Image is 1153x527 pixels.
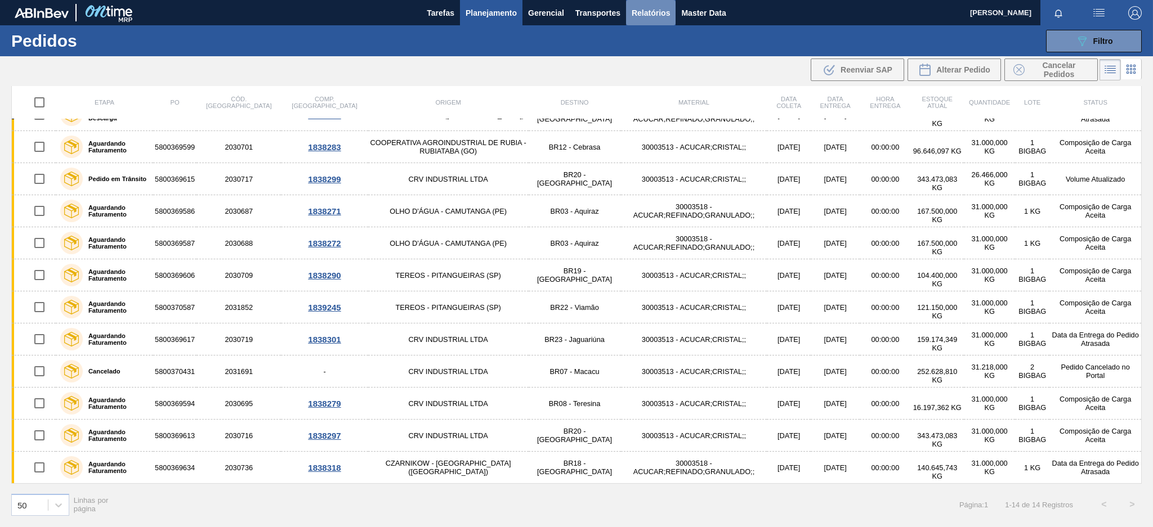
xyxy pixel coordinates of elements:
td: 00:00:00 [860,163,910,195]
td: 2 BIGBAG [1015,355,1049,388]
button: Cancelar Pedidos [1004,58,1098,81]
td: [DATE] [811,195,860,227]
td: [DATE] [811,355,860,388]
td: 00:00:00 [860,420,910,452]
td: [DATE] [767,420,810,452]
button: < [1090,490,1118,519]
span: 104.400,000 KG [917,271,957,288]
td: 31.218,000 KG [964,355,1015,388]
span: 1 - 14 de 14 Registros [1005,501,1073,509]
div: Visão em Lista [1100,59,1121,80]
span: Gerencial [528,6,564,20]
td: [DATE] [811,452,860,484]
td: 31.000,000 KG [964,323,1015,355]
td: 30003513 - ACUCAR;CRISTAL;; [621,259,767,291]
td: Composição de Carga Aceita [1049,131,1141,163]
span: 252.628,810 KG [917,367,957,384]
span: 167.500,000 KG [917,207,957,224]
span: Hora Entrega [870,96,900,109]
span: PO [171,99,180,106]
td: 2031691 [196,355,281,388]
span: Master Data [681,6,726,20]
img: Logout [1128,6,1142,20]
td: BR12 - Cebrasa [529,131,621,163]
label: Aguardando Faturamento [83,140,149,154]
td: 2030701 [196,131,281,163]
td: [DATE] [767,388,810,420]
div: Reenviar SAP [811,58,904,81]
label: Aguardando Faturamento [83,397,149,410]
td: 5800369634 [153,452,196,484]
td: 31.000,000 KG [964,259,1015,291]
td: 2030719 [196,323,281,355]
td: [DATE] [811,227,860,259]
td: 5800370587 [153,291,196,323]
span: Status [1083,99,1107,106]
div: 1838290 [283,271,366,280]
td: 00:00:00 [860,195,910,227]
td: [DATE] [811,259,860,291]
td: 30003513 - ACUCAR;CRISTAL;; [621,420,767,452]
td: Data da Entrega do Pedido Atrasada [1049,452,1141,484]
td: 2030695 [196,388,281,420]
td: 31.000,000 KG [964,388,1015,420]
td: 1 BIGBAG [1015,420,1049,452]
div: Alterar Pedido [908,58,1001,81]
td: 2030717 [196,163,281,195]
td: BR03 - Aquiraz [529,195,621,227]
td: 30003513 - ACUCAR;CRISTAL;; [621,291,767,323]
button: > [1118,490,1146,519]
td: 31.000,000 KG [964,452,1015,484]
td: 00:00:00 [860,227,910,259]
span: Alterar Pedido [936,65,990,74]
label: Cancelado [83,368,120,375]
td: Composição de Carga Aceita [1049,195,1141,227]
td: - [281,355,368,388]
td: [DATE] [767,452,810,484]
a: Aguardando Faturamento58003695992030701COOPERATIVA AGROINDUSTRIAL DE RUBIA - RUBIATABA (GO)BR12 -... [12,131,1142,163]
td: 5800369594 [153,388,196,420]
td: 2030688 [196,227,281,259]
td: Composição de Carga Aceita [1049,420,1141,452]
div: Visão em Cards [1121,59,1142,80]
div: 50 [17,500,27,510]
td: 5800369599 [153,131,196,163]
td: BR07 - Macacu [529,355,621,388]
td: [DATE] [767,195,810,227]
td: CRV INDUSTRIAL LTDA [368,388,529,420]
td: COOPERATIVA AGROINDUSTRIAL DE RUBIA - RUBIATABA (GO) [368,131,529,163]
div: 1838279 [283,399,366,408]
td: 30003513 - ACUCAR;CRISTAL;; [621,323,767,355]
div: 1838271 [283,206,366,216]
span: 16.197,362 KG [913,403,962,412]
td: CRV INDUSTRIAL LTDA [368,355,529,388]
a: Cancelado58003704312031691-CRV INDUSTRIAL LTDABR07 - Macacu30003513 - ACUCAR;CRISTAL;;[DATE][DATE... [12,355,1142,388]
span: Transportes [575,6,620,20]
td: [DATE] [811,163,860,195]
td: 26.466,000 KG [964,163,1015,195]
span: 96.646,097 KG [913,147,962,155]
h1: Pedidos [11,34,181,47]
td: 1 KG [1015,195,1049,227]
td: 31.000,000 KG [964,195,1015,227]
td: TEREOS - PITANGUEIRAS (SP) [368,259,529,291]
a: Aguardando Faturamento58003696062030709TEREOS - PITANGUEIRAS (SP)BR19 - [GEOGRAPHIC_DATA]30003513... [12,259,1142,291]
td: 31.000,000 KG [964,131,1015,163]
label: Aguardando Faturamento [83,332,149,346]
a: Aguardando Faturamento58003695872030688OLHO D'ÁGUA - CAMUTANGA (PE)BR03 - Aquiraz30003518 - ACUCA... [12,227,1142,259]
td: 00:00:00 [860,452,910,484]
div: Cancelar Pedidos em Massa [1004,58,1098,81]
td: OLHO D'ÁGUA - CAMUTANGA (PE) [368,195,529,227]
td: 00:00:00 [860,388,910,420]
span: Data coleta [776,96,801,109]
td: Data da Entrega do Pedido Atrasada [1049,323,1141,355]
td: 2030709 [196,259,281,291]
td: 30003518 - ACUCAR;REFINADO;GRANULADO;; [621,195,767,227]
img: userActions [1092,6,1106,20]
td: [DATE] [811,388,860,420]
div: 1838318 [283,463,366,472]
td: Composição de Carga Aceita [1049,291,1141,323]
td: 1 BIGBAG [1015,259,1049,291]
span: Quantidade [969,99,1010,106]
